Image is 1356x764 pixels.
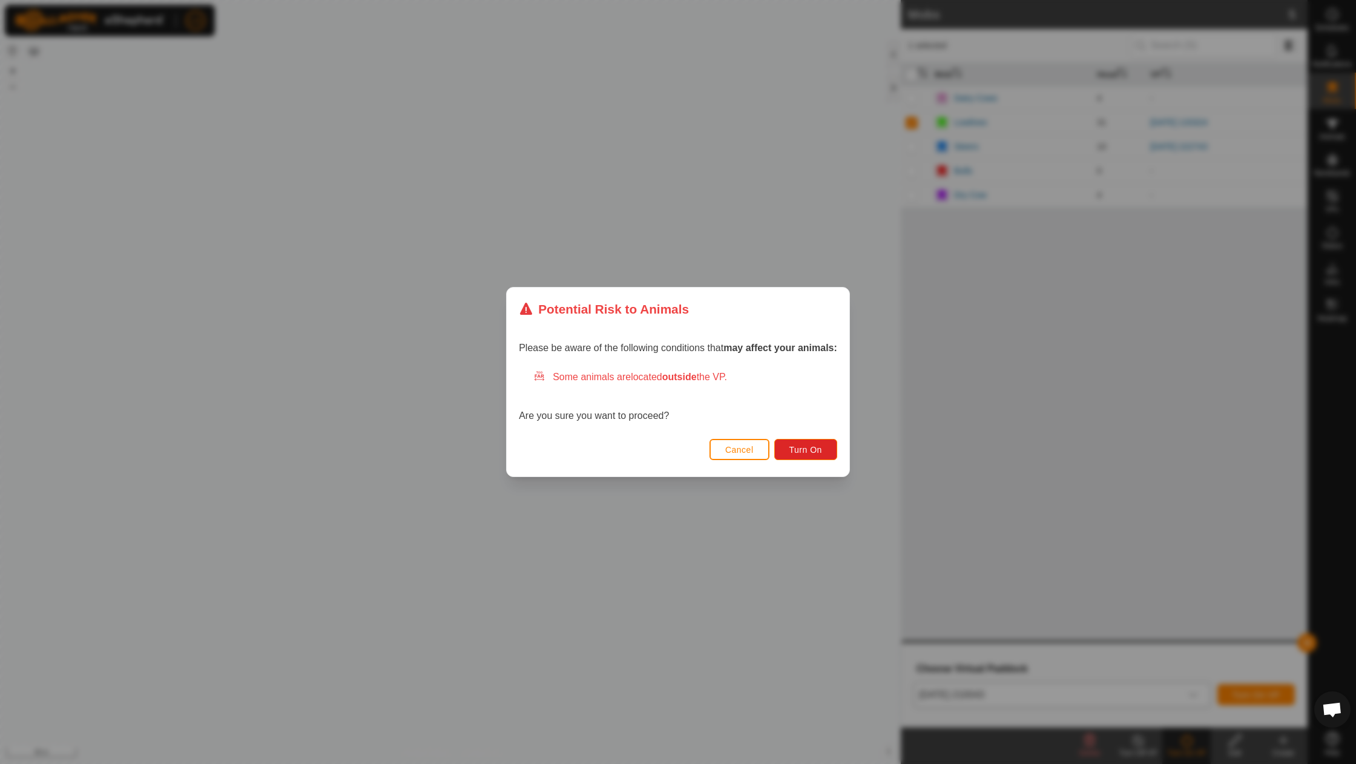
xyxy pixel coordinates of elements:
span: located the VP. [631,372,727,382]
button: Cancel [709,439,769,460]
strong: may affect your animals: [723,343,837,353]
span: Cancel [725,445,754,455]
div: Open chat [1314,691,1351,728]
strong: outside [662,372,697,382]
div: Potential Risk to Animals [519,300,689,318]
span: Please be aware of the following conditions that [519,343,837,353]
span: Turn On [789,445,822,455]
div: Are you sure you want to proceed? [519,370,837,423]
div: Some animals are [533,370,837,384]
button: Turn On [774,439,837,460]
